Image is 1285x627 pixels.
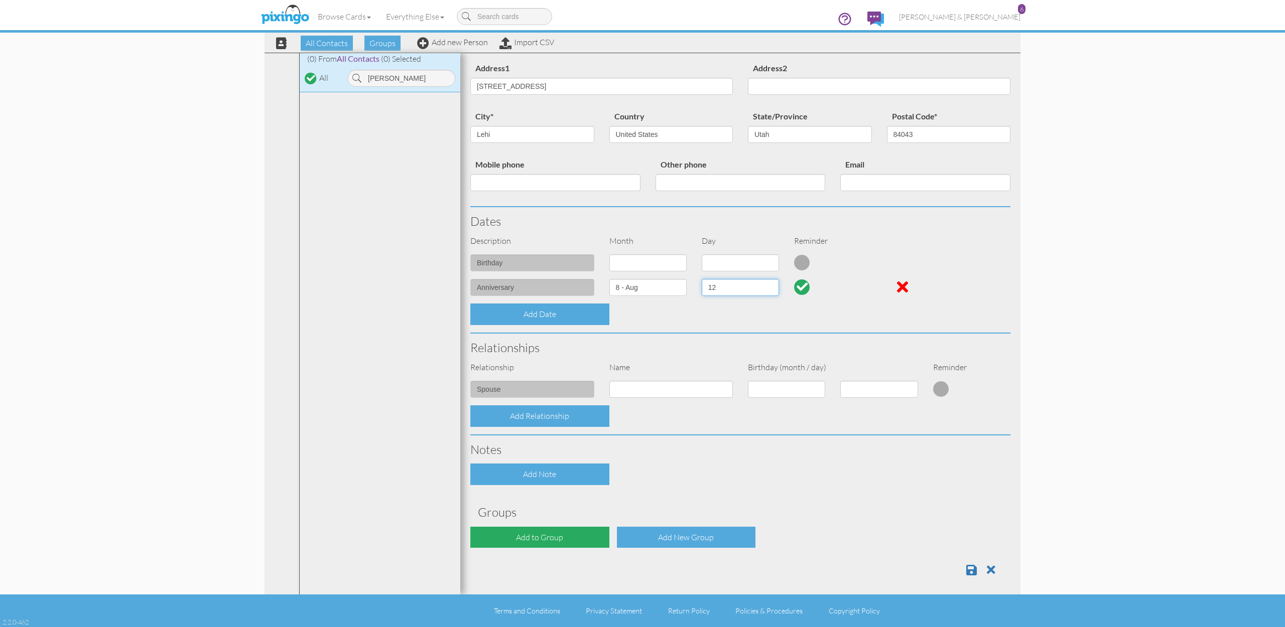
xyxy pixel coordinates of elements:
a: Browse Cards [310,4,378,29]
div: All [319,72,328,84]
input: (e.g. Friend, Daughter) [470,381,594,398]
span: [PERSON_NAME] & [PERSON_NAME] [899,13,1020,21]
label: city* [470,110,498,123]
h3: Dates [470,215,1010,228]
h3: Groups [478,506,1003,519]
div: 2.2.0-462 [3,617,29,626]
span: All Contacts [301,36,353,51]
div: Description [463,235,602,247]
a: Copyright Policy [829,606,880,615]
span: All Contacts [337,54,379,63]
span: Groups [364,36,401,51]
label: Email [840,158,869,172]
div: (0) From [300,53,460,65]
div: Add to Group [470,527,609,548]
div: 6 [1018,4,1025,14]
label: Postal Code* [887,110,942,123]
img: comments.svg [867,12,884,27]
label: Address1 [470,62,515,75]
div: Add Note [470,463,609,485]
a: Everything Else [378,4,452,29]
h3: Notes [470,443,1010,456]
label: State/Province [748,110,813,123]
div: Reminder [926,362,972,373]
label: Country [609,110,650,123]
img: pixingo logo [259,3,312,28]
label: Mobile phone [470,158,530,172]
div: Day [694,235,787,247]
a: Terms and Conditions [494,606,560,615]
a: Return Policy [668,606,710,615]
div: Add New Group [617,527,756,548]
div: Relationship [463,362,602,373]
span: (0) Selected [381,54,421,64]
label: Address2 [748,62,792,75]
a: [PERSON_NAME] & [PERSON_NAME] 6 [891,4,1028,30]
div: Add Date [470,303,609,325]
div: Add Relationship [470,405,609,427]
h3: Relationships [470,341,1010,354]
a: Import CSV [499,37,554,47]
div: Name [602,362,741,373]
a: Privacy Statement [586,606,642,615]
a: Policies & Procedures [735,606,803,615]
div: Month [602,235,694,247]
div: Reminder [787,235,879,247]
label: Other phone [656,158,712,172]
a: Add new Person [417,37,488,47]
input: Search cards [457,8,552,25]
div: Birthday (month / day) [740,362,926,373]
